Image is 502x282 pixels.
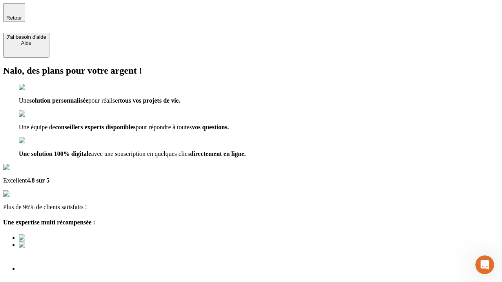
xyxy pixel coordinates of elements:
[19,84,53,91] img: checkmark
[29,97,89,104] span: solution personnalisée
[3,219,499,226] h4: Une expertise multi récompensée :
[19,137,53,144] img: checkmark
[3,204,499,211] p: Plus de 96% de clients satisfaits !
[19,241,91,248] img: Best savings advice award
[190,150,246,157] span: directement en ligne.
[3,190,42,197] img: reviews stars
[475,255,494,274] iframe: Intercom live chat
[19,97,29,104] span: Une
[3,3,25,22] button: Retour
[6,15,22,21] span: Retour
[88,97,120,104] span: pour réaliser
[120,97,180,104] span: tous vos projets de vie.
[6,40,46,46] div: Aide
[19,248,91,255] img: Best savings advice award
[3,264,499,278] h1: Votre résultat de simulation est prêt !
[3,33,49,58] button: J’ai besoin d'aideAide
[55,124,135,130] span: conseillers experts disponibles
[19,234,91,241] img: Best savings advice award
[136,124,192,130] span: pour répondre à toutes
[192,124,229,130] span: vos questions.
[91,150,190,157] span: avec une souscription en quelques clics
[3,65,499,76] h2: Nalo, des plans pour votre argent !
[19,110,53,117] img: checkmark
[19,150,91,157] span: Une solution 100% digitale
[3,177,27,184] span: Excellent
[3,164,49,171] img: Google Review
[19,124,55,130] span: Une équipe de
[27,177,49,184] span: 4,8 sur 5
[6,34,46,40] div: J’ai besoin d'aide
